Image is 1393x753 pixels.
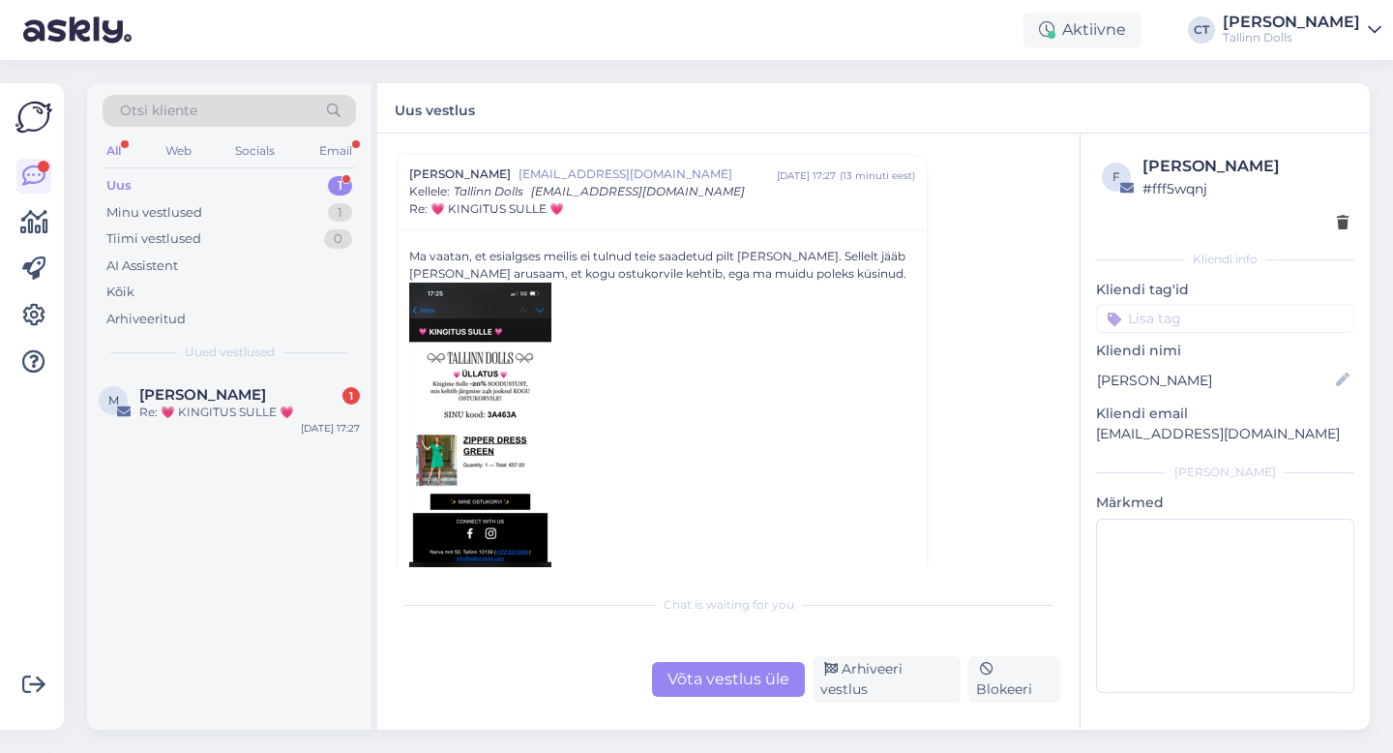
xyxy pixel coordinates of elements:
div: Kõik [106,283,134,302]
div: [DATE] 17:27 [777,168,836,183]
span: [EMAIL_ADDRESS][DOMAIN_NAME] [519,166,777,183]
div: Minu vestlused [106,203,202,223]
img: image0.png [409,283,551,592]
div: 1 [342,387,360,405]
div: CT [1188,16,1215,44]
div: Tallinn Dolls [1223,30,1360,45]
div: Aktiivne [1023,13,1141,47]
div: Arhiveeritud [106,310,186,329]
div: Blokeeri [968,656,1060,703]
span: [EMAIL_ADDRESS][DOMAIN_NAME] [531,184,745,198]
div: Web [162,138,195,164]
div: # fff5wqnj [1142,178,1349,199]
div: Võta vestlus üle [652,662,805,697]
div: Email [315,138,356,164]
div: 1 [328,176,352,196]
div: Re: 💗 KINGITUS SULLE 💗 [139,404,360,421]
span: Re: 💗 KINGITUS SULLE 💗 [409,200,564,218]
span: M [108,393,119,407]
span: Mari-Liis Kupri [139,386,266,404]
a: [PERSON_NAME]Tallinn Dolls [1223,15,1381,45]
div: Kliendi info [1096,251,1354,268]
span: f [1112,169,1120,184]
div: All [103,138,125,164]
div: Chat is waiting for you [397,596,1060,614]
span: [PERSON_NAME] [409,166,511,183]
div: Arhiveeri vestlus [813,656,961,703]
label: Uus vestlus [395,95,475,121]
span: Tallinn Dolls [454,184,523,198]
div: Uus [106,176,132,196]
img: Askly Logo [15,99,52,136]
div: AI Assistent [106,256,178,276]
p: Kliendi nimi [1096,341,1354,361]
input: Lisa nimi [1097,370,1332,391]
div: Tiimi vestlused [106,229,201,249]
p: Kliendi tag'id [1096,280,1354,300]
p: [EMAIL_ADDRESS][DOMAIN_NAME] [1096,424,1354,444]
p: Märkmed [1096,493,1354,513]
div: [PERSON_NAME] [1096,464,1354,481]
div: [PERSON_NAME] [1142,155,1349,178]
span: Uued vestlused [185,344,275,361]
div: [DATE] 17:27 [301,421,360,436]
span: Otsi kliente [120,101,197,121]
span: Kellele : [409,184,450,198]
div: Socials [231,138,279,164]
div: 0 [324,229,352,249]
div: [PERSON_NAME] [1223,15,1360,30]
div: ( 13 minuti eest ) [840,168,915,183]
p: Kliendi email [1096,404,1354,424]
div: Ma vaatan, et esialgses meilis ei tulnud teie saadetud pilt [PERSON_NAME]. Sellelt jääb [PERSON_N... [409,248,915,592]
div: 1 [328,203,352,223]
input: Lisa tag [1096,304,1354,333]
